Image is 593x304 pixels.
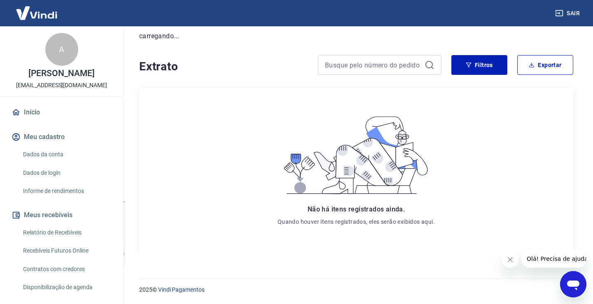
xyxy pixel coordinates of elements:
button: Meus recebíveis [10,206,113,224]
div: [PERSON_NAME]: [DOMAIN_NAME] [21,21,118,28]
div: Palavras-chave [96,49,132,54]
img: website_grey.svg [13,21,20,28]
span: Olá! Precisa de ajuda? [5,6,69,12]
p: [PERSON_NAME] [28,69,94,78]
button: Filtros [451,55,507,75]
div: A [45,33,78,66]
span: Não há itens registrados ainda. [308,205,405,213]
p: 2025 © [139,285,573,294]
a: Vindi Pagamentos [158,286,205,293]
a: Dados de login [20,165,113,181]
iframe: Mensagem da empresa [522,250,586,268]
iframe: Botão para abrir a janela de mensagens [560,271,586,297]
a: Relatório de Recebíveis [20,224,113,241]
a: Dados da conta [20,146,113,163]
div: Domínio [43,49,63,54]
a: Disponibilização de agenda [20,279,113,296]
button: Exportar [517,55,573,75]
a: Início [10,103,113,121]
img: Vindi [10,0,63,26]
div: v 4.0.25 [23,13,40,20]
p: [EMAIL_ADDRESS][DOMAIN_NAME] [16,81,107,90]
h4: Extrato [139,58,308,75]
button: Meu cadastro [10,128,113,146]
img: tab_keywords_by_traffic_grey.svg [87,48,93,54]
p: carregando... [139,31,573,41]
iframe: Fechar mensagem [502,251,518,268]
p: Quando houver itens registrados, eles serão exibidos aqui. [278,218,435,226]
a: Contratos com credores [20,261,113,278]
img: tab_domain_overview_orange.svg [34,48,41,54]
img: logo_orange.svg [13,13,20,20]
a: Informe de rendimentos [20,183,113,200]
a: Recebíveis Futuros Online [20,242,113,259]
input: Busque pelo número do pedido [325,59,421,71]
button: Sair [553,6,583,21]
